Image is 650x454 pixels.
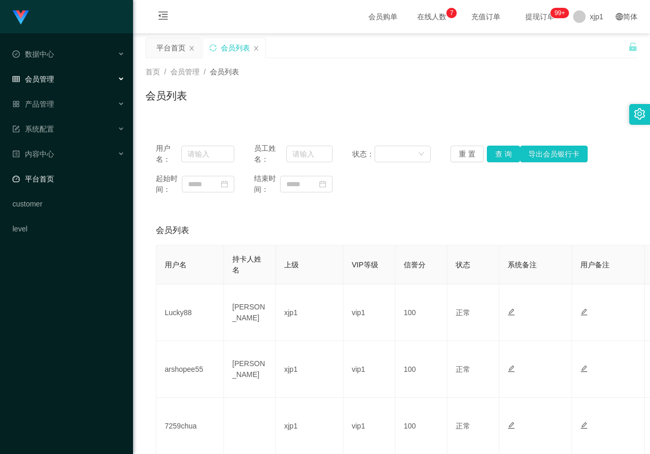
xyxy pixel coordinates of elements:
sup: 233 [550,8,569,18]
span: VIP等级 [352,261,378,269]
span: 会员管理 [170,68,200,76]
i: 图标: edit [580,422,588,429]
i: 图标: unlock [628,42,638,51]
input: 请输入 [181,146,234,162]
span: 状态 [456,261,470,269]
i: 图标: table [12,75,20,83]
span: 首页 [145,68,160,76]
i: 图标: close [253,45,259,51]
i: 图标: check-circle-o [12,50,20,58]
i: 图标: menu-fold [145,1,181,34]
span: / [204,68,206,76]
i: 图标: setting [634,108,645,120]
td: arshopee55 [156,341,224,398]
span: 内容中心 [12,150,54,158]
sup: 7 [446,8,457,18]
i: 图标: calendar [319,180,326,188]
span: 用户名： [156,143,181,165]
span: 充值订单 [466,13,506,20]
span: 在线人数 [412,13,452,20]
i: 图标: appstore-o [12,100,20,108]
i: 图标: edit [508,422,515,429]
i: 图标: global [616,13,623,20]
span: 产品管理 [12,100,54,108]
i: 图标: close [189,45,195,51]
td: [PERSON_NAME] [224,341,276,398]
td: vip1 [343,341,395,398]
button: 重 置 [450,146,484,162]
span: / [164,68,166,76]
i: 图标: form [12,125,20,133]
span: 结束时间： [254,173,280,195]
div: 平台首页 [156,38,185,58]
img: logo.9652507e.png [12,10,29,25]
span: 会员管理 [12,75,54,83]
button: 查 询 [487,146,520,162]
span: 会员列表 [210,68,239,76]
a: customer [12,193,125,214]
span: 数据中心 [12,50,54,58]
p: 7 [450,8,454,18]
span: 提现订单 [520,13,560,20]
td: 100 [395,341,447,398]
span: 起始时间： [156,173,182,195]
input: 请输入 [286,146,333,162]
i: 图标: edit [508,308,515,316]
span: 会员列表 [156,224,189,237]
td: 100 [395,284,447,341]
span: 用户备注 [580,261,609,269]
a: 图标: dashboard平台首页 [12,168,125,189]
i: 图标: profile [12,150,20,158]
i: 图标: edit [580,308,588,316]
span: 员工姓名： [254,143,286,165]
td: Lucky88 [156,284,224,341]
span: 上级 [284,261,299,269]
td: vip1 [343,284,395,341]
span: 系统配置 [12,125,54,133]
span: 系统备注 [508,261,537,269]
a: level [12,218,125,239]
span: 用户名 [165,261,187,269]
td: xjp1 [276,284,343,341]
td: xjp1 [276,341,343,398]
td: [PERSON_NAME] [224,284,276,341]
span: 状态： [352,149,375,160]
div: 会员列表 [221,38,250,58]
span: 持卡人姓名 [232,255,261,274]
i: 图标: sync [209,44,217,51]
span: 正常 [456,308,470,317]
span: 信誉分 [404,261,426,269]
button: 导出会员银行卡 [520,146,588,162]
i: 图标: down [418,151,425,158]
span: 正常 [456,422,470,430]
h1: 会员列表 [145,88,187,103]
i: 图标: calendar [221,180,228,188]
